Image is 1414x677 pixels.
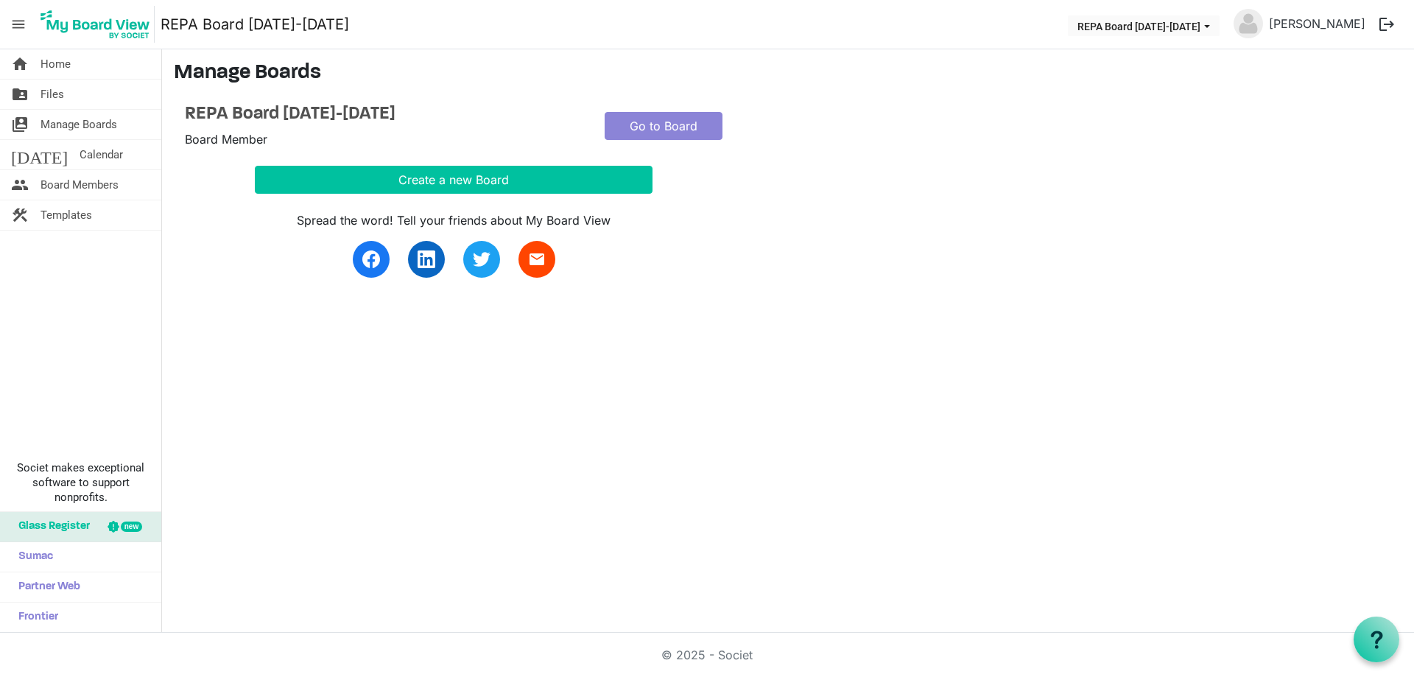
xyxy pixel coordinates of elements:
[1234,9,1263,38] img: no-profile-picture.svg
[255,166,653,194] button: Create a new Board
[11,542,53,572] span: Sumac
[121,522,142,532] div: new
[11,80,29,109] span: folder_shared
[36,6,155,43] img: My Board View Logo
[473,250,490,268] img: twitter.svg
[80,140,123,169] span: Calendar
[518,241,555,278] a: email
[528,250,546,268] span: email
[1371,9,1402,40] button: logout
[41,110,117,139] span: Manage Boards
[11,512,90,541] span: Glass Register
[7,460,155,505] span: Societ makes exceptional software to support nonprofits.
[255,211,653,229] div: Spread the word! Tell your friends about My Board View
[11,603,58,632] span: Frontier
[661,648,753,662] a: © 2025 - Societ
[4,10,32,38] span: menu
[41,200,92,230] span: Templates
[161,10,349,39] a: REPA Board [DATE]-[DATE]
[1068,15,1220,36] button: REPA Board 2025-2026 dropdownbutton
[174,61,1402,86] h3: Manage Boards
[185,132,267,147] span: Board Member
[605,112,722,140] a: Go to Board
[1263,9,1371,38] a: [PERSON_NAME]
[11,49,29,79] span: home
[11,170,29,200] span: people
[11,110,29,139] span: switch_account
[41,80,64,109] span: Files
[11,200,29,230] span: construction
[11,572,80,602] span: Partner Web
[41,49,71,79] span: Home
[11,140,68,169] span: [DATE]
[418,250,435,268] img: linkedin.svg
[36,6,161,43] a: My Board View Logo
[41,170,119,200] span: Board Members
[185,104,583,125] a: REPA Board [DATE]-[DATE]
[362,250,380,268] img: facebook.svg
